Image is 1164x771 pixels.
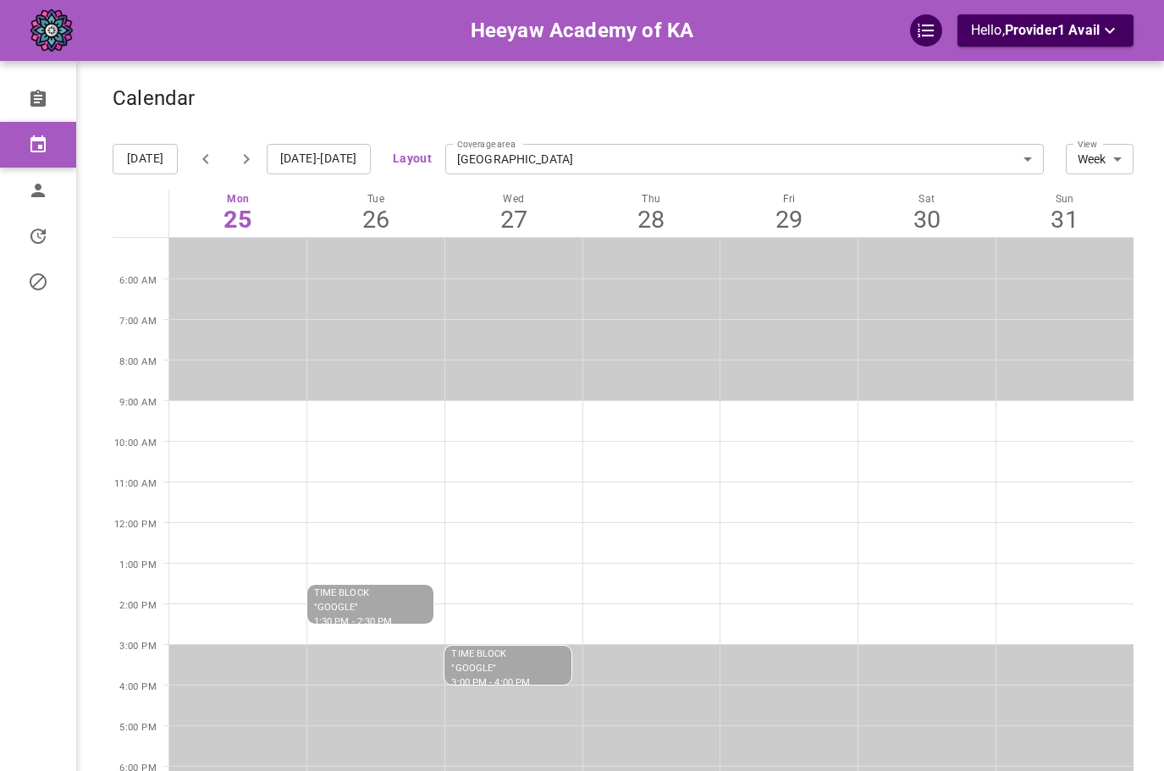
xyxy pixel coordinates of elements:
[114,478,157,489] span: 11:00 AM
[114,519,157,530] span: 12:00 PM
[169,205,307,234] div: 25
[445,151,1044,168] div: [GEOGRAPHIC_DATA]
[119,275,157,286] span: 6:00 AM
[307,205,445,234] div: 26
[457,131,516,151] label: Coverage area
[119,600,157,611] span: 2:00 PM
[119,397,157,408] span: 9:00 AM
[119,316,157,327] span: 7:00 AM
[720,205,858,234] div: 29
[114,438,157,449] span: 10:00 AM
[471,14,694,47] h6: Heeyaw Academy of KA
[858,193,996,205] p: Sat
[393,148,432,169] button: Layout
[119,356,157,367] span: 8:00 AM
[1005,22,1100,38] span: Provider1 Avail
[119,559,157,570] span: 1:00 PM
[720,193,858,205] p: Fri
[444,205,582,234] div: 27
[113,144,178,174] button: [DATE]
[1078,131,1097,151] label: View
[307,193,445,205] p: Tue
[858,205,996,234] div: 30
[582,205,720,234] div: 28
[314,587,393,629] p: TIME BLOCK "GOOGLE" 1:30 PM - 2:30 PM
[267,144,371,174] button: [DATE]-[DATE]
[119,722,157,733] span: 5:00 PM
[910,14,942,47] div: QuickStart Guide
[444,193,582,205] p: Wed
[1066,151,1134,168] div: Week
[996,193,1134,205] p: Sun
[119,681,157,692] span: 4:00 PM
[169,193,307,205] p: Mon
[957,14,1134,47] button: Hello,Provider1 Avail
[119,641,157,652] span: 3:00 PM
[996,205,1134,234] div: 31
[451,647,530,690] p: TIME BLOCK "GOOGLE" 3:00 PM - 4:00 PM
[582,193,720,205] p: Thu
[30,9,73,52] img: company-logo
[113,86,195,112] h4: Calendar
[971,20,1120,41] p: Hello,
